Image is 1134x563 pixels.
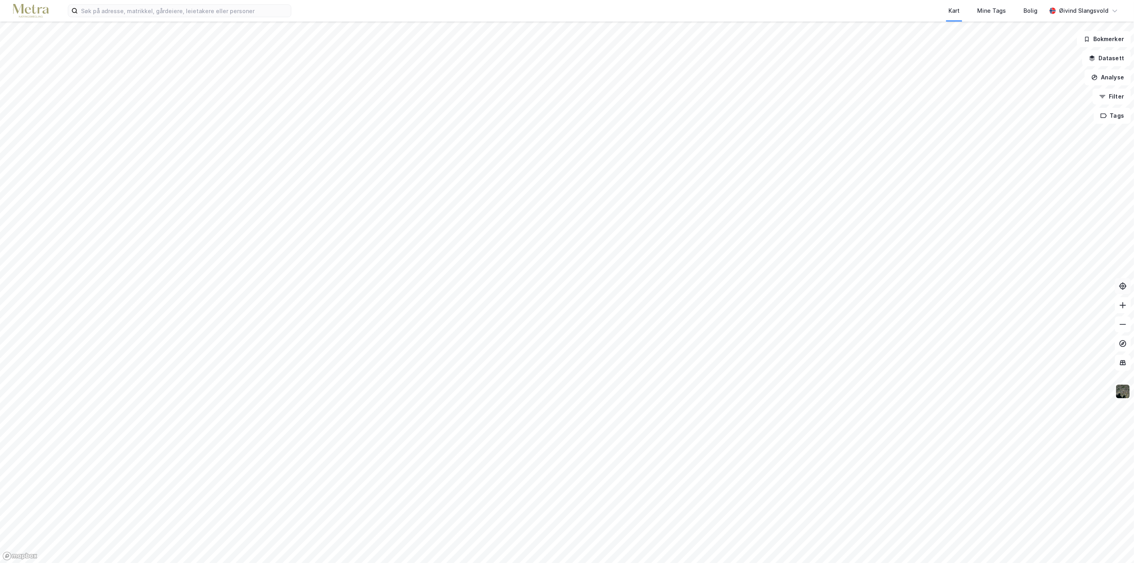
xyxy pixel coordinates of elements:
div: Øivind Slangsvold [1059,6,1108,16]
div: Kart [948,6,960,16]
div: Kontrollprogram for chat [1094,525,1134,563]
button: Analyse [1085,69,1131,85]
a: Mapbox homepage [2,551,38,561]
button: Tags [1094,108,1131,124]
div: Bolig [1023,6,1037,16]
iframe: Chat Widget [1094,525,1134,563]
div: Mine Tags [977,6,1006,16]
img: 9k= [1115,384,1130,399]
button: Filter [1093,89,1131,105]
input: Søk på adresse, matrikkel, gårdeiere, leietakere eller personer [78,5,291,17]
button: Bokmerker [1077,31,1131,47]
button: Datasett [1082,50,1131,66]
img: metra-logo.256734c3b2bbffee19d4.png [13,4,49,18]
